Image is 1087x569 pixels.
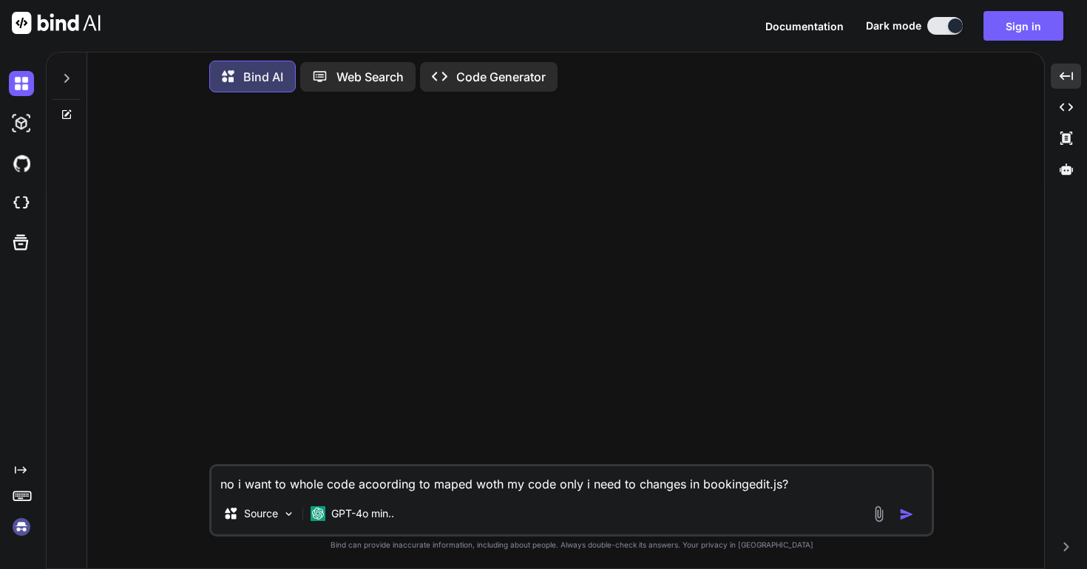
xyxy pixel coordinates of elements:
[9,191,34,216] img: cloudideIcon
[9,151,34,176] img: githubDark
[311,506,325,521] img: GPT-4o mini
[331,506,394,521] p: GPT-4o min..
[866,18,921,33] span: Dark mode
[899,507,914,522] img: icon
[12,12,101,34] img: Bind AI
[244,506,278,521] p: Source
[211,466,932,493] textarea: no i want to whole code acoording to maped woth my code only i need to changes in bookingedit.js?
[765,18,844,34] button: Documentation
[9,111,34,136] img: darkAi-studio
[9,71,34,96] img: darkChat
[870,505,887,522] img: attachment
[765,20,844,33] span: Documentation
[243,68,283,86] p: Bind AI
[456,68,546,86] p: Code Generator
[282,508,295,520] img: Pick Models
[9,514,34,539] img: signin
[983,11,1063,41] button: Sign in
[336,68,404,86] p: Web Search
[209,539,934,551] p: Bind can provide inaccurate information, including about people. Always double-check its answers....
